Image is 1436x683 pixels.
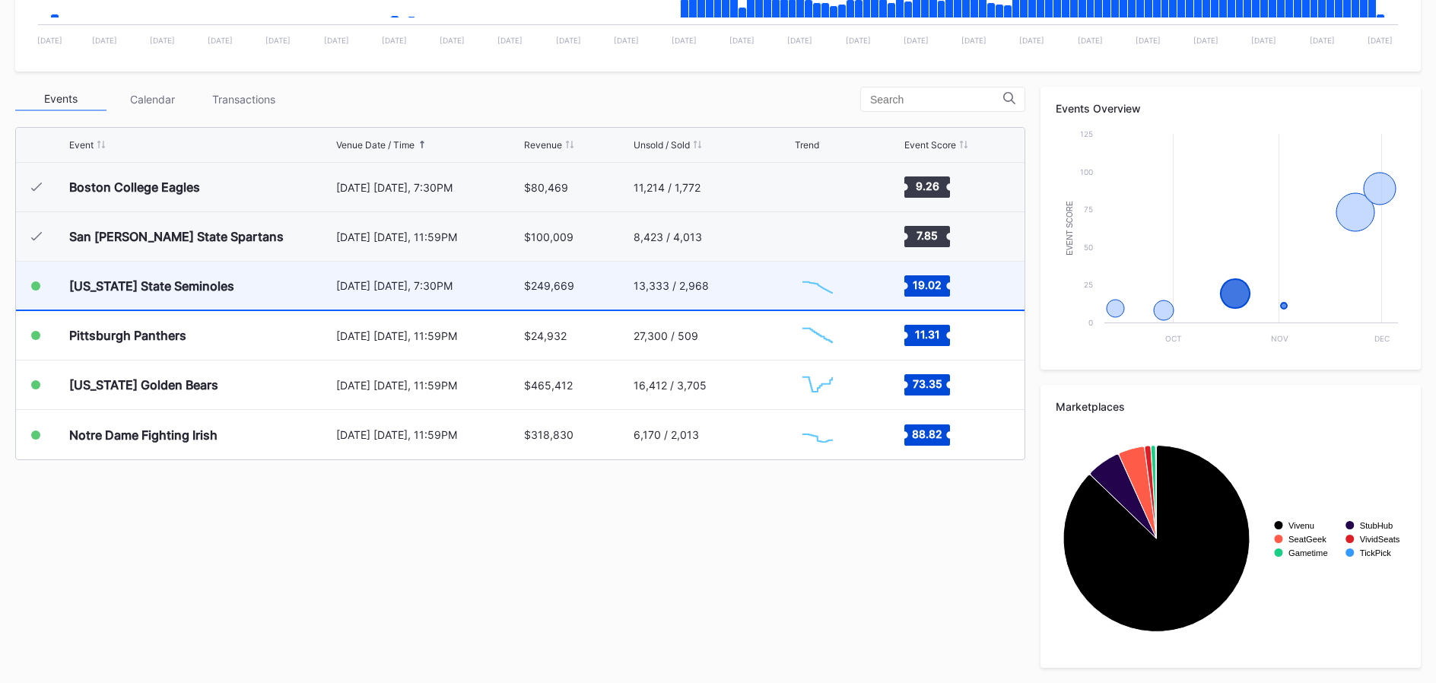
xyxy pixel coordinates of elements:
[795,416,840,454] svg: Chart title
[37,36,62,45] text: [DATE]
[524,230,573,243] div: $100,009
[1165,334,1181,343] text: Oct
[1360,548,1392,558] text: TickPick
[917,229,938,242] text: 7.85
[634,230,702,243] div: 8,423 / 4,013
[524,181,568,194] div: $80,469
[524,379,573,392] div: $465,412
[524,139,562,151] div: Revenue
[614,36,639,45] text: [DATE]
[1019,36,1044,45] text: [DATE]
[787,36,812,45] text: [DATE]
[1056,424,1406,653] svg: Chart title
[634,139,690,151] div: Unsold / Sold
[1084,280,1093,289] text: 25
[1193,36,1218,45] text: [DATE]
[1066,201,1074,256] text: Event Score
[336,279,520,292] div: [DATE] [DATE], 7:30PM
[961,36,986,45] text: [DATE]
[1080,167,1093,176] text: 100
[634,329,698,342] div: 27,300 / 509
[1056,102,1406,115] div: Events Overview
[795,316,840,354] svg: Chart title
[795,139,819,151] div: Trend
[336,230,520,243] div: [DATE] [DATE], 11:59PM
[336,379,520,392] div: [DATE] [DATE], 11:59PM
[1288,548,1328,558] text: Gametime
[1368,36,1393,45] text: [DATE]
[1084,243,1093,252] text: 50
[912,427,942,440] text: 88.82
[15,87,106,111] div: Events
[556,36,581,45] text: [DATE]
[904,36,929,45] text: [DATE]
[440,36,465,45] text: [DATE]
[336,329,520,342] div: [DATE] [DATE], 11:59PM
[1360,535,1400,544] text: VividSeats
[672,36,697,45] text: [DATE]
[336,139,415,151] div: Venue Date / Time
[729,36,755,45] text: [DATE]
[1360,521,1393,530] text: StubHub
[1136,36,1161,45] text: [DATE]
[69,328,186,343] div: Pittsburgh Panthers
[69,427,218,443] div: Notre Dame Fighting Irish
[1374,334,1390,343] text: Dec
[1078,36,1103,45] text: [DATE]
[1251,36,1276,45] text: [DATE]
[912,377,942,390] text: 73.35
[524,279,574,292] div: $249,669
[1310,36,1335,45] text: [DATE]
[795,218,840,256] svg: Chart title
[1056,126,1406,354] svg: Chart title
[524,329,567,342] div: $24,932
[150,36,175,45] text: [DATE]
[1288,521,1314,530] text: Vivenu
[336,181,520,194] div: [DATE] [DATE], 7:30PM
[634,379,707,392] div: 16,412 / 3,705
[69,377,218,392] div: [US_STATE] Golden Bears
[382,36,407,45] text: [DATE]
[69,278,234,294] div: [US_STATE] State Seminoles
[1088,318,1093,327] text: 0
[634,428,699,441] div: 6,170 / 2,013
[870,94,1003,106] input: Search
[1056,400,1406,413] div: Marketplaces
[1288,535,1326,544] text: SeatGeek
[69,139,94,151] div: Event
[634,279,709,292] div: 13,333 / 2,968
[106,87,198,111] div: Calendar
[634,181,701,194] div: 11,214 / 1,772
[69,179,200,195] div: Boston College Eagles
[846,36,871,45] text: [DATE]
[795,366,840,404] svg: Chart title
[1271,334,1288,343] text: Nov
[795,267,840,305] svg: Chart title
[795,168,840,206] svg: Chart title
[92,36,117,45] text: [DATE]
[915,179,939,192] text: 9.26
[497,36,523,45] text: [DATE]
[524,428,573,441] div: $318,830
[336,428,520,441] div: [DATE] [DATE], 11:59PM
[208,36,233,45] text: [DATE]
[1080,129,1093,138] text: 125
[1084,205,1093,214] text: 75
[904,139,956,151] div: Event Score
[913,278,942,291] text: 19.02
[914,328,939,341] text: 11.31
[198,87,289,111] div: Transactions
[265,36,291,45] text: [DATE]
[324,36,349,45] text: [DATE]
[69,229,284,244] div: San [PERSON_NAME] State Spartans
